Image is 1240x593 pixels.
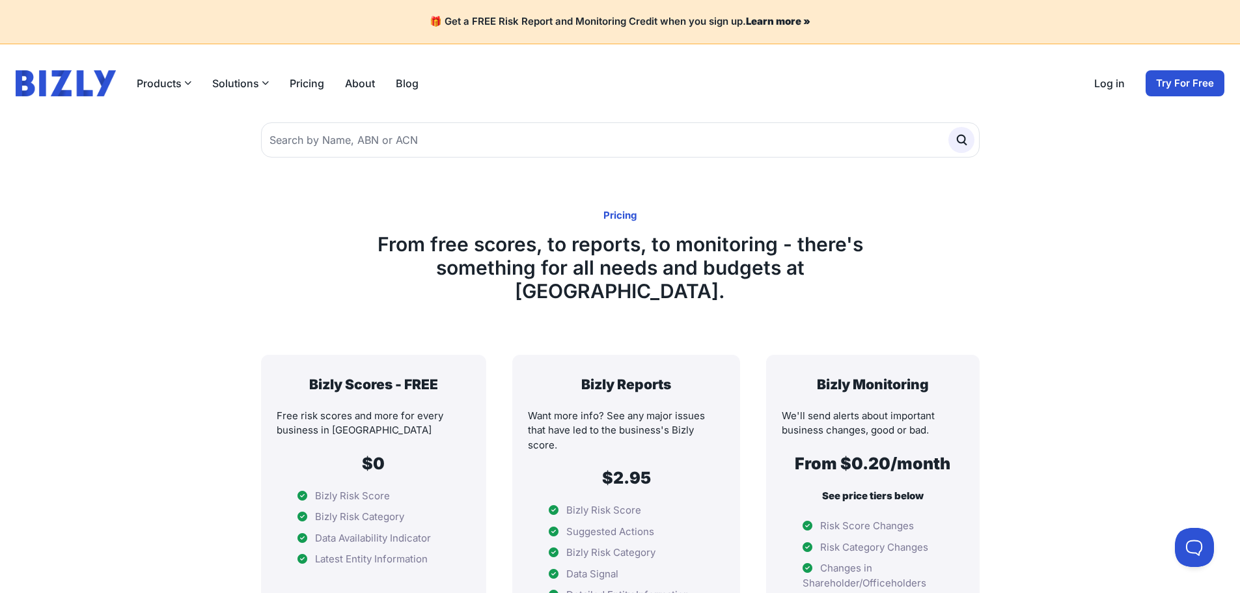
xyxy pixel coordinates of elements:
[1094,76,1125,91] a: Log in
[528,468,724,488] h2: $2.95
[277,376,471,393] h3: Bizly Scores - FREE
[16,16,1224,28] h4: 🎁 Get a FREE Risk Report and Monitoring Credit when you sign up.
[782,409,963,438] p: We'll send alerts about important business changes, good or bad.
[261,122,980,158] input: Search by Name, ABN or ACN
[396,76,419,91] a: Blog
[277,510,471,525] li: Bizly Risk Category
[1146,70,1224,96] a: Try For Free
[1175,528,1214,567] iframe: Toggle Customer Support
[528,376,724,393] h3: Bizly Reports
[528,545,724,560] li: Bizly Risk Category
[277,531,471,546] li: Data Availability Indicator
[329,232,912,303] h1: From free scores, to reports, to monitoring - there's something for all needs and budgets at [GEO...
[137,76,191,91] button: Products
[782,519,963,534] li: Risk Score Changes
[345,76,375,91] a: About
[277,489,471,504] li: Bizly Risk Score
[782,561,963,590] li: Changes in Shareholder/Officeholders
[528,409,724,453] p: Want more info? See any major issues that have led to the business's Bizly score.
[277,552,471,567] li: Latest Entity Information
[782,454,963,473] h2: From $0.20/month
[528,567,724,582] li: Data Signal
[277,409,471,438] p: Free risk scores and more for every business in [GEOGRAPHIC_DATA]
[528,525,724,540] li: Suggested Actions
[528,503,724,518] li: Bizly Risk Score
[782,489,963,504] p: See price tiers below
[212,76,269,91] button: Solutions
[782,376,963,393] h3: Bizly Monitoring
[277,454,471,473] h2: $0
[290,76,324,91] a: Pricing
[782,540,963,555] li: Risk Category Changes
[746,15,810,27] a: Learn more »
